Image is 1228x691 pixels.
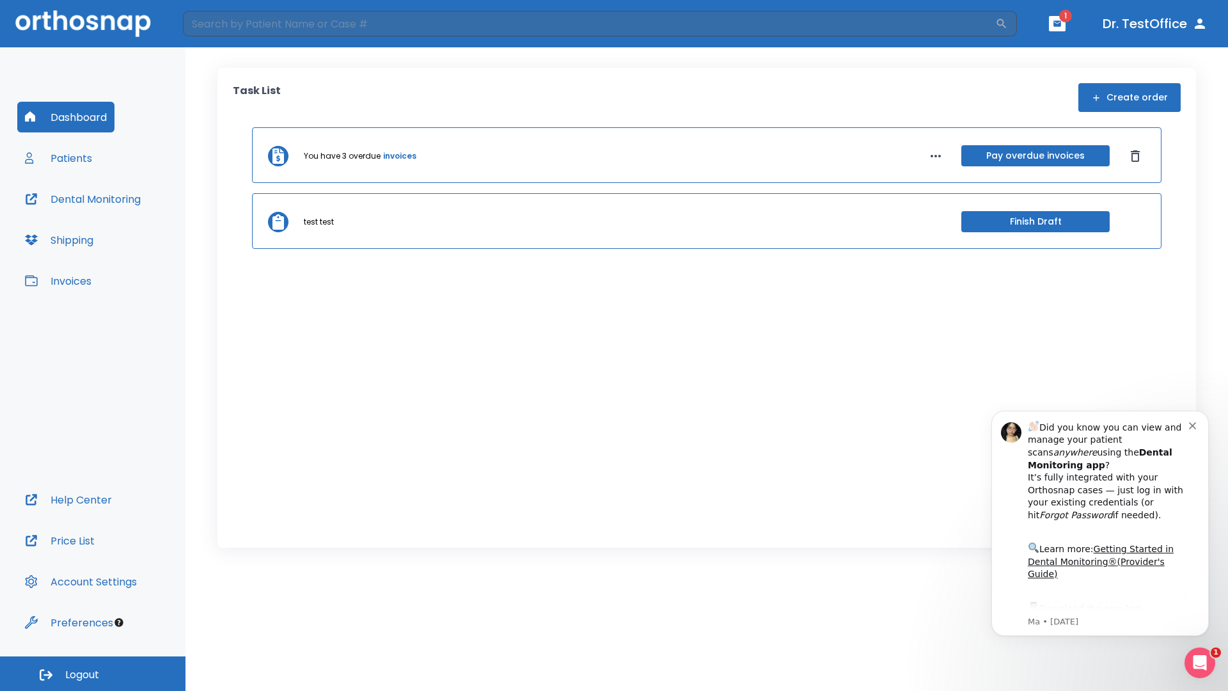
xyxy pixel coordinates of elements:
[1098,12,1213,35] button: Dr. TestOffice
[961,145,1110,166] button: Pay overdue invoices
[17,184,148,214] button: Dental Monitoring
[113,617,125,628] div: Tooltip anchor
[17,484,120,515] button: Help Center
[304,150,381,162] p: You have 3 overdue
[961,211,1110,232] button: Finish Draft
[1185,647,1215,678] iframe: Intercom live chat
[17,225,101,255] button: Shipping
[17,102,114,132] button: Dashboard
[56,212,169,235] a: App Store
[383,150,416,162] a: invoices
[1059,10,1072,22] span: 1
[972,392,1228,656] iframe: Intercom notifications message
[304,216,334,228] p: test test
[56,225,217,236] p: Message from Ma, sent 2w ago
[217,28,227,38] button: Dismiss notification
[17,525,102,556] button: Price List
[17,266,99,296] button: Invoices
[1078,83,1181,112] button: Create order
[65,668,99,682] span: Logout
[1125,146,1145,166] button: Dismiss
[17,566,145,597] button: Account Settings
[17,607,121,638] button: Preferences
[15,10,151,36] img: Orthosnap
[56,209,217,274] div: Download the app: | ​ Let us know if you need help getting started!
[1211,647,1221,658] span: 1
[233,83,281,112] p: Task List
[17,143,100,173] button: Patients
[183,11,995,36] input: Search by Patient Name or Case #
